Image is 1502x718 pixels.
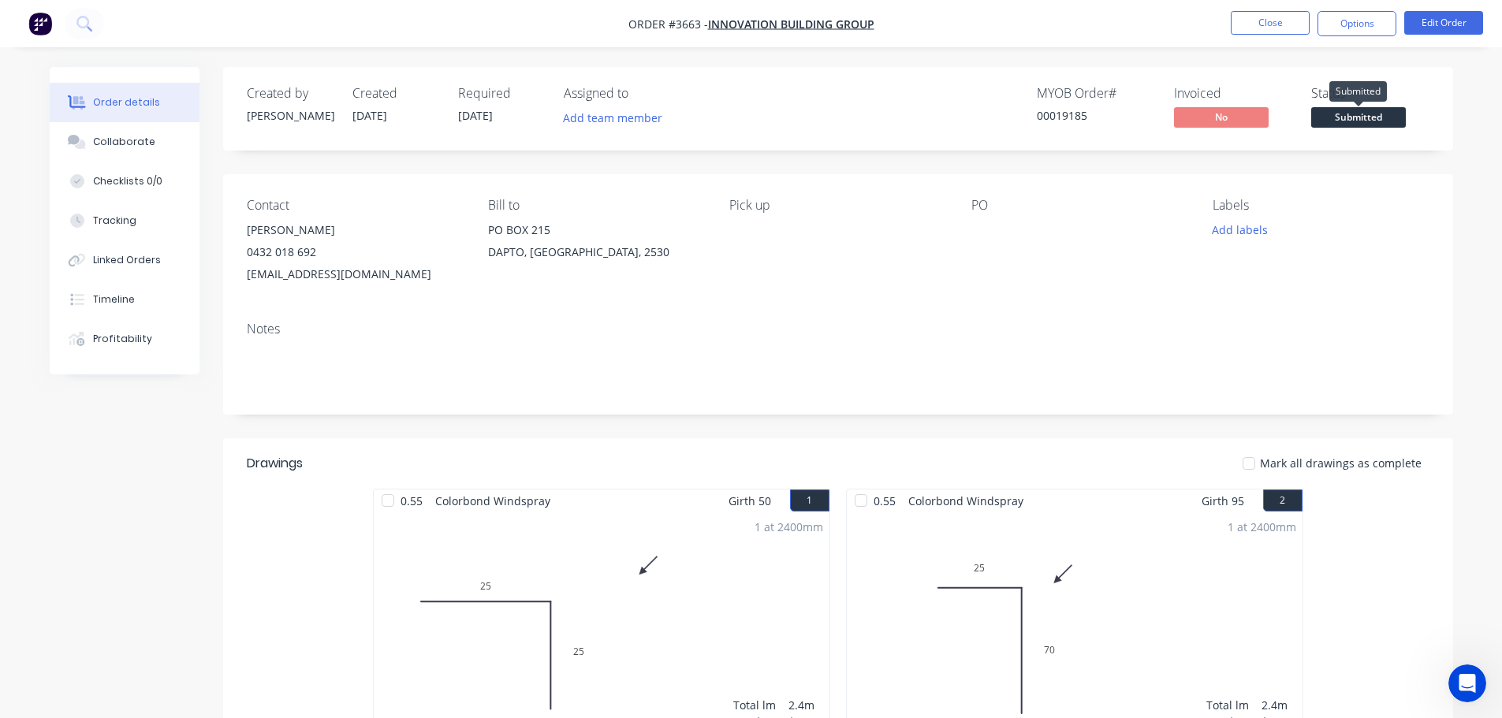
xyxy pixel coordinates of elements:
button: Add team member [554,107,670,128]
span: Girth 95 [1202,489,1244,512]
div: Created by [247,86,334,101]
div: Status [1311,86,1429,101]
div: Order details [93,95,160,110]
button: Add labels [1204,219,1277,240]
div: 1 at 2400mm [755,519,823,535]
div: Pick up [729,198,945,213]
div: Required [458,86,545,101]
div: Bill to [488,198,704,213]
button: 1 [790,489,829,512]
div: [PERSON_NAME] [247,107,334,124]
span: Colorbond Windspray [902,489,1030,512]
div: Checklists 0/0 [93,174,162,188]
div: Timeline [93,292,135,307]
span: Colorbond Windspray [429,489,557,512]
span: No [1174,107,1269,127]
button: Timeline [50,280,199,319]
div: Drawings [247,454,303,473]
div: Total lm [1206,697,1249,713]
span: 0.55 [867,489,902,512]
div: 00019185 [1037,107,1155,124]
img: Factory [28,12,52,35]
button: Tracking [50,201,199,240]
span: 0.55 [394,489,429,512]
div: Invoiced [1174,86,1292,101]
div: PO BOX 215 [488,219,704,241]
span: [DATE] [458,108,493,123]
div: Submitted [1329,81,1387,102]
span: Girth 50 [729,489,771,512]
span: Order #3663 - [628,17,708,32]
button: Options [1318,11,1396,36]
div: 2.4m [1262,697,1296,713]
div: PO [971,198,1187,213]
div: Created [352,86,439,101]
div: DAPTO, [GEOGRAPHIC_DATA], 2530 [488,241,704,263]
a: INNOVATION BUILDING GROUP [708,17,874,32]
div: 2.4m [788,697,823,713]
button: Edit Order [1404,11,1483,35]
button: Linked Orders [50,240,199,280]
div: Assigned to [564,86,721,101]
div: [PERSON_NAME]0432 018 692[EMAIL_ADDRESS][DOMAIN_NAME] [247,219,463,285]
div: 0432 018 692 [247,241,463,263]
div: Labels [1213,198,1429,213]
div: Profitability [93,332,152,346]
button: Submitted [1311,107,1406,131]
button: Order details [50,83,199,122]
span: [DATE] [352,108,387,123]
div: PO BOX 215DAPTO, [GEOGRAPHIC_DATA], 2530 [488,219,704,270]
div: MYOB Order # [1037,86,1155,101]
button: Close [1231,11,1310,35]
div: 1 at 2400mm [1228,519,1296,535]
div: Contact [247,198,463,213]
div: Collaborate [93,135,155,149]
div: Total lm [733,697,776,713]
div: Notes [247,322,1429,337]
div: [EMAIL_ADDRESS][DOMAIN_NAME] [247,263,463,285]
button: Add team member [564,107,671,128]
div: Linked Orders [93,253,161,267]
span: Mark all drawings as complete [1260,455,1422,471]
button: Profitability [50,319,199,359]
div: Tracking [93,214,136,228]
button: 2 [1263,489,1303,512]
iframe: Intercom live chat [1448,664,1486,702]
button: Checklists 0/0 [50,162,199,201]
button: Collaborate [50,122,199,162]
span: Submitted [1311,107,1406,127]
div: [PERSON_NAME] [247,219,463,241]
